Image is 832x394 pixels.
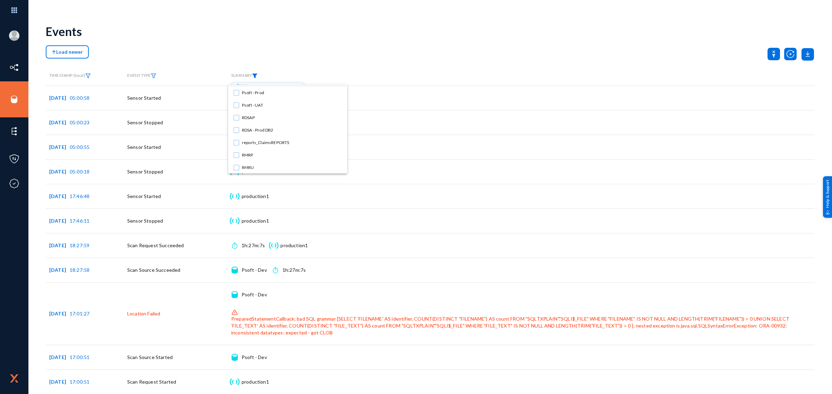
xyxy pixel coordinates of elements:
span: Psoft - Prod [242,87,342,99]
span: RDSA - Prod DB2 [242,124,342,136]
span: RMRU [242,161,342,174]
span: reports_ClaimsREPORTS [242,136,342,149]
span: Psoft - UAT [242,99,342,111]
span: RMRP [242,149,342,161]
span: RDSAP [242,111,342,124]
